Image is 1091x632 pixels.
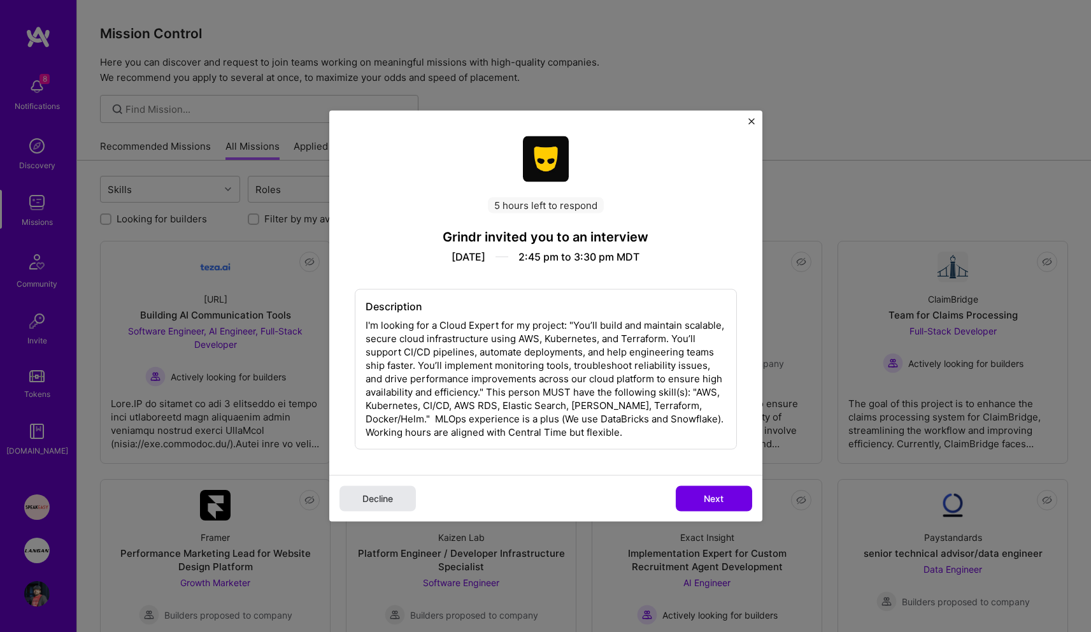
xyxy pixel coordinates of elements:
[523,136,569,182] img: Company Logo
[355,289,737,450] div: I'm looking for a Cloud Expert for my project: "You’ll build and maintain scalable, secure cloud ...
[339,486,416,512] button: Decline
[518,250,639,264] div: 2:45 pm to 3:30 pm MDT
[488,197,604,213] span: 5 hours left to respond
[748,118,755,132] button: Close
[676,486,752,512] button: Next
[355,229,737,245] h4: Grindr invited you to an interview
[366,300,726,313] div: Description
[452,250,485,264] div: [DATE]
[704,492,724,505] span: Next
[362,492,393,505] span: Decline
